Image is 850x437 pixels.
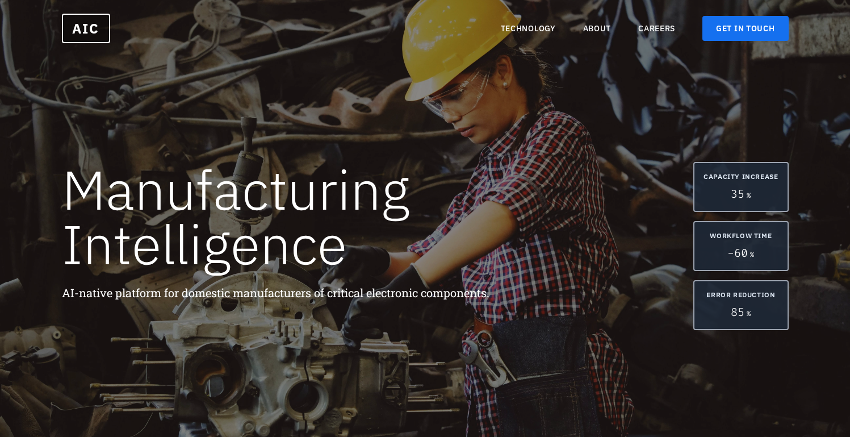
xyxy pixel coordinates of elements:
[638,23,675,34] a: CAREERS
[704,186,778,202] div: 35
[704,304,778,320] div: 85
[62,285,489,300] span: AI-native platform for domestic manufacturers of critical electronic components.
[704,172,778,181] div: CAPACITY INCREASE
[747,309,751,318] span: %
[704,231,778,240] div: WORKFLOW TIME
[704,245,778,261] div: - 60
[62,162,498,271] h1: Manufacturing Intelligence
[501,23,556,34] a: TECHNOLOGY
[704,290,778,299] div: ERROR REDUCTION
[583,23,612,34] a: ABOUT
[747,191,751,200] span: %
[62,14,110,43] a: AIC
[750,250,754,259] span: %
[702,16,788,41] a: GET IN TOUCH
